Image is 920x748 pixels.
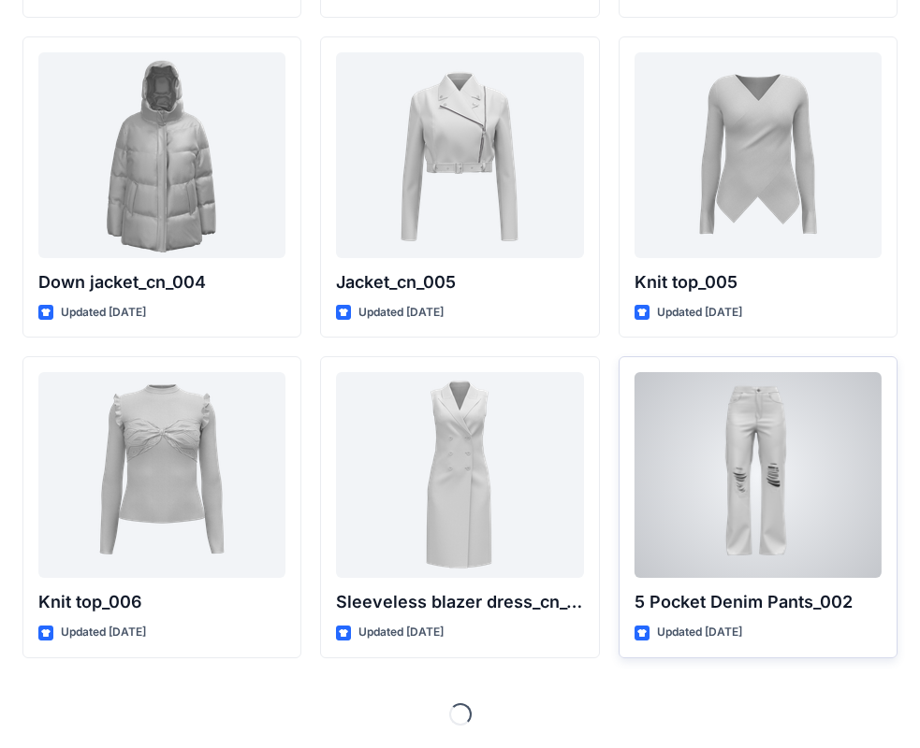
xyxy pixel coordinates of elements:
a: Knit top_005 [635,52,882,258]
p: 5 Pocket Denim Pants_002 [635,589,882,615]
a: Sleeveless blazer dress_cn_001 [336,372,583,578]
a: 5 Pocket Denim Pants_002 [635,372,882,578]
p: Updated [DATE] [61,303,146,323]
p: Updated [DATE] [358,623,444,642]
p: Down jacket_cn_004 [38,269,285,295]
p: Updated [DATE] [657,623,742,642]
p: Jacket_cn_005 [336,269,583,295]
p: Updated [DATE] [358,303,444,323]
p: Knit top_006 [38,589,285,615]
p: Knit top_005 [635,269,882,295]
a: Knit top_006 [38,372,285,578]
a: Jacket_cn_005 [336,52,583,258]
p: Sleeveless blazer dress_cn_001 [336,589,583,615]
p: Updated [DATE] [657,303,742,323]
a: Down jacket_cn_004 [38,52,285,258]
p: Updated [DATE] [61,623,146,642]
